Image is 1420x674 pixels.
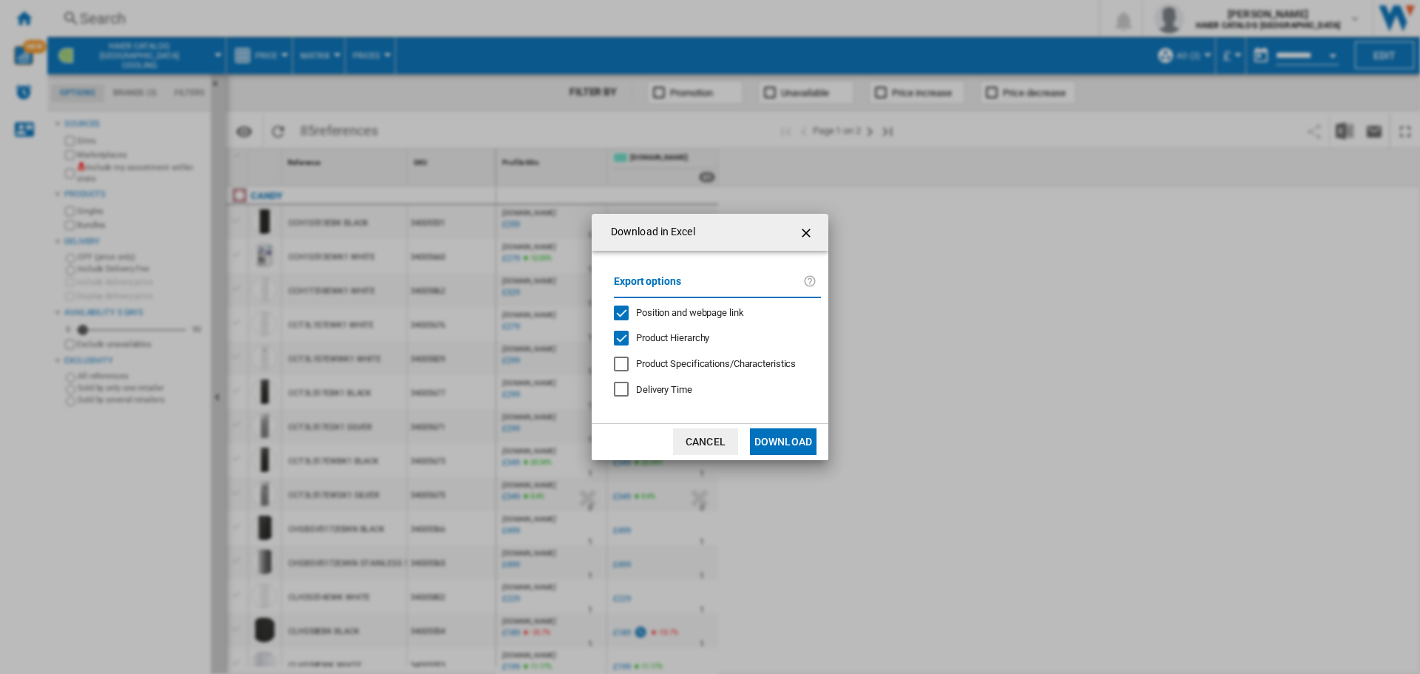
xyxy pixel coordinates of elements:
[614,273,803,300] label: Export options
[673,428,738,455] button: Cancel
[799,224,816,242] ng-md-icon: getI18NText('BUTTONS.CLOSE_DIALOG')
[636,357,796,371] div: Only applies to Category View
[636,384,692,395] span: Delivery Time
[614,331,809,346] md-checkbox: Product Hierarchy
[793,218,822,247] button: getI18NText('BUTTONS.CLOSE_DIALOG')
[614,383,821,397] md-checkbox: Delivery Time
[636,307,744,318] span: Position and webpage link
[750,428,816,455] button: Download
[603,225,695,240] h4: Download in Excel
[636,358,796,369] span: Product Specifications/Characteristics
[614,306,809,320] md-checkbox: Position and webpage link
[636,332,709,343] span: Product Hierarchy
